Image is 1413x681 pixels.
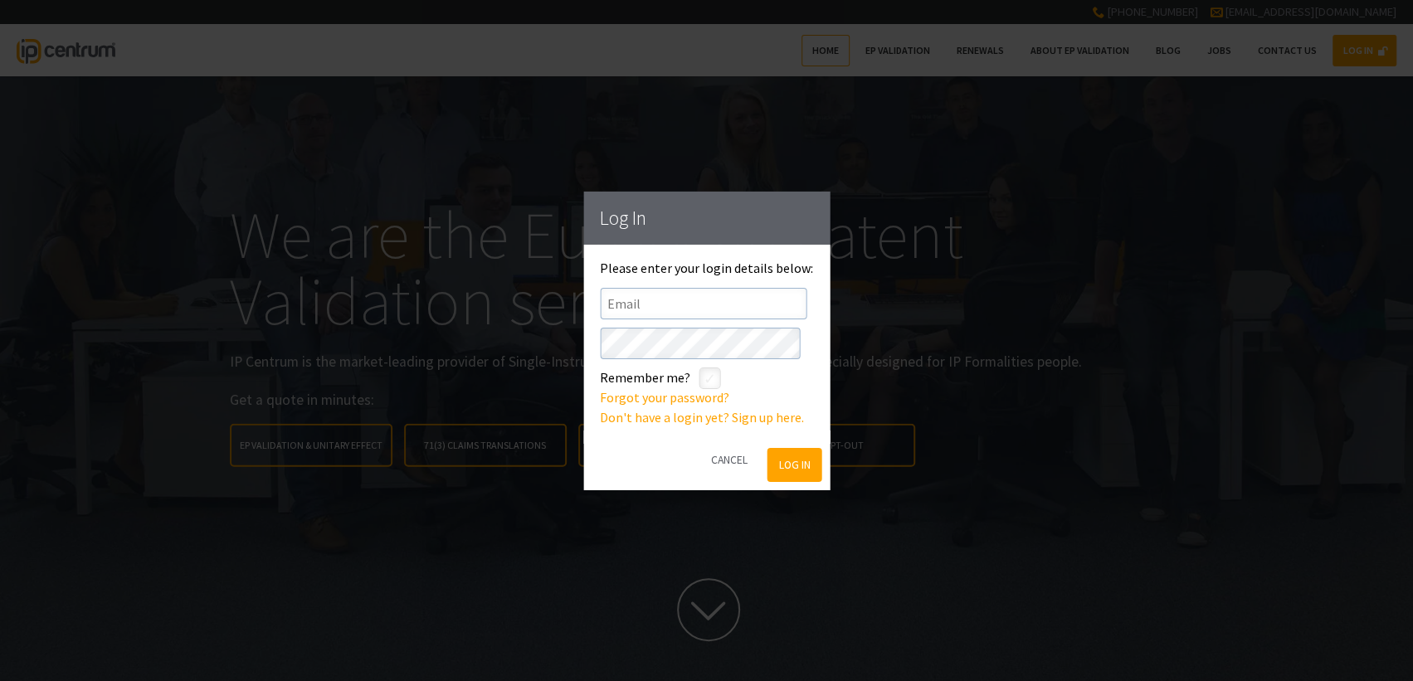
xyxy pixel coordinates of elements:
div: Please enter your login details below: [600,260,813,426]
button: Cancel [699,439,758,481]
label: styled-checkbox [699,367,720,389]
a: Don't have a login yet? Sign up here. [600,409,804,426]
input: Email [600,287,806,319]
label: Remember me? [600,367,690,387]
button: Log In [767,448,821,482]
a: Forgot your password? [600,389,729,406]
h1: Log In [600,207,813,227]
